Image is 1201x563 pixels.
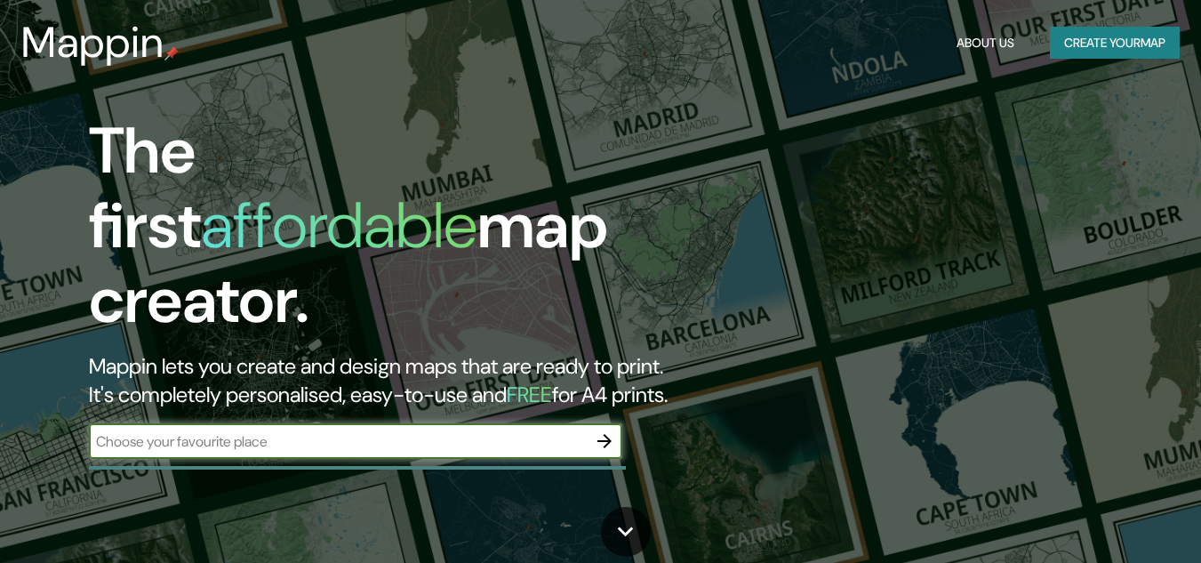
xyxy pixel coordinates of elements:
[21,18,164,68] h3: Mappin
[507,381,552,408] h5: FREE
[89,431,587,452] input: Choose your favourite place
[949,27,1021,60] button: About Us
[89,114,690,352] h1: The first map creator.
[89,352,690,409] h2: Mappin lets you create and design maps that are ready to print. It's completely personalised, eas...
[201,184,477,267] h1: affordable
[1050,27,1180,60] button: Create yourmap
[164,46,179,60] img: mappin-pin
